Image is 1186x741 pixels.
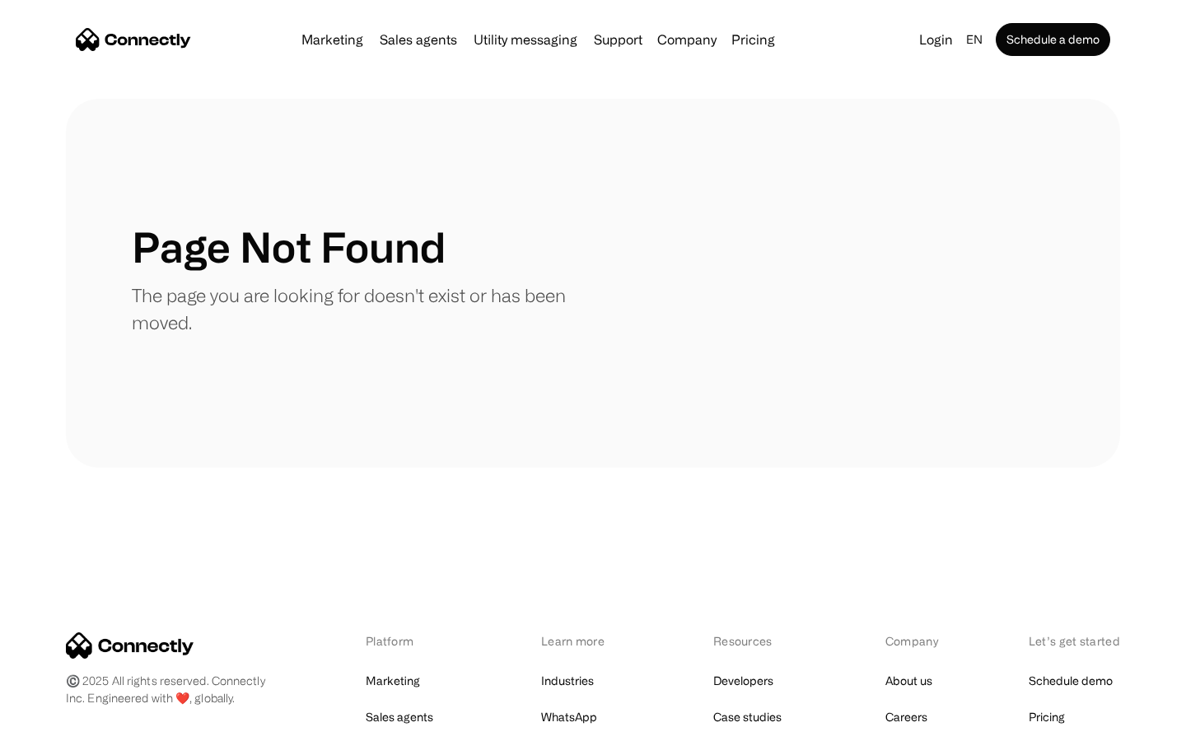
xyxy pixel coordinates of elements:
[33,712,99,735] ul: Language list
[366,706,433,729] a: Sales agents
[373,33,464,46] a: Sales agents
[541,632,628,650] div: Learn more
[996,23,1110,56] a: Schedule a demo
[587,33,649,46] a: Support
[885,669,932,692] a: About us
[725,33,782,46] a: Pricing
[541,669,594,692] a: Industries
[713,632,800,650] div: Resources
[885,632,943,650] div: Company
[541,706,597,729] a: WhatsApp
[132,222,446,272] h1: Page Not Found
[16,711,99,735] aside: Language selected: English
[657,28,717,51] div: Company
[132,282,593,336] p: The page you are looking for doesn't exist or has been moved.
[1029,669,1113,692] a: Schedule demo
[713,669,773,692] a: Developers
[913,28,960,51] a: Login
[295,33,370,46] a: Marketing
[713,706,782,729] a: Case studies
[1029,632,1120,650] div: Let’s get started
[366,669,420,692] a: Marketing
[1029,706,1065,729] a: Pricing
[467,33,584,46] a: Utility messaging
[366,632,455,650] div: Platform
[885,706,927,729] a: Careers
[966,28,983,51] div: en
